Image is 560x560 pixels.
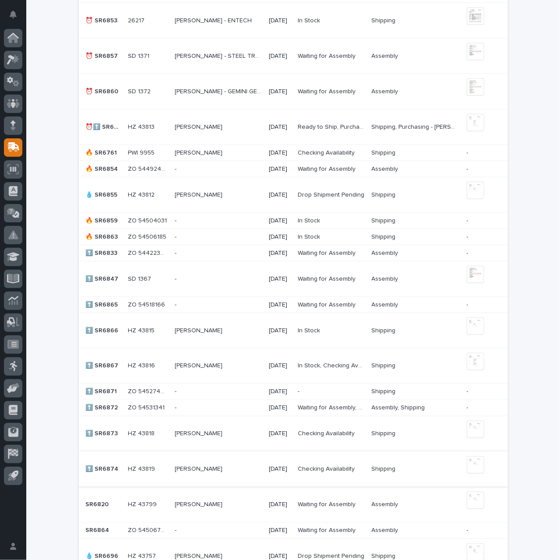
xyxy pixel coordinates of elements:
[467,217,494,225] p: -
[175,387,178,396] p: -
[298,361,366,370] p: In Stock, Checking Availability
[372,122,461,131] p: Shipping, Purchasing - Reinhart Burkholder, Arlyn Miller
[467,405,494,412] p: -
[175,15,254,25] p: [PERSON_NAME] - ENTECH
[175,361,224,370] p: [PERSON_NAME]
[86,325,120,335] p: ⬆️ SR6866
[269,466,291,473] p: [DATE]
[79,39,508,74] tr: ⏰ SR6857⏰ SR6857 SD 1371SD 1371 [PERSON_NAME] - STEEL TRAILER[PERSON_NAME] - STEEL TRAILER [DATE]...
[128,525,169,535] p: ZO 54506769
[467,527,494,535] p: -
[79,349,508,384] tr: ⬆️ SR6867⬆️ SR6867 HZ 43816HZ 43816 [PERSON_NAME][PERSON_NAME] [DATE]In Stock, Checking Availabil...
[128,51,151,60] p: SD 1371
[4,5,22,24] button: Notifications
[86,274,120,283] p: ⬆️ SR6847
[128,164,169,173] p: ZO 54492484
[298,232,322,241] p: In Stock
[269,123,291,131] p: [DATE]
[298,164,357,173] p: Waiting for Assembly
[86,215,120,225] p: 🔥 SR6859
[128,387,169,396] p: ZO 54527403
[79,400,508,416] tr: ⬆️ SR6872⬆️ SR6872 ZO 54531341ZO 54531341 -- [DATE]Waiting for Assembly, Checking AvailabilityWai...
[86,190,120,199] p: 💧 SR6855
[175,464,224,473] p: [PERSON_NAME]
[298,15,322,25] p: In Stock
[86,51,120,60] p: ⏰ SR6857
[79,3,508,39] tr: ⏰ SR6853⏰ SR6853 2621726217 [PERSON_NAME] - ENTECH[PERSON_NAME] - ENTECH [DATE]In StockIn Stock S...
[86,86,120,95] p: ⏰ SR6860
[175,403,178,412] p: -
[269,301,291,309] p: [DATE]
[467,250,494,257] p: -
[269,233,291,241] p: [DATE]
[372,500,400,509] p: Assembly
[86,248,120,257] p: ⬆️ SR6833
[269,88,291,95] p: [DATE]
[128,274,153,283] p: SD 1367
[298,51,357,60] p: Waiting for Assembly
[372,403,427,412] p: Assembly, Shipping
[298,122,366,131] p: Ready to Ship, Purchase Requested
[79,416,508,451] tr: ⬆️ SR6873⬆️ SR6873 HZ 43818HZ 43818 [PERSON_NAME][PERSON_NAME] [DATE]Checking AvailabilityCheckin...
[372,15,398,25] p: Shipping
[128,190,156,199] p: HZ 43812
[298,248,357,257] p: Waiting for Assembly
[86,500,111,509] p: SR6820
[298,274,357,283] p: Waiting for Assembly
[79,74,508,109] tr: ⏰ SR6860⏰ SR6860 SD 1372SD 1372 [PERSON_NAME] - GEMINI GENERAL CONTRACTING LLC[PERSON_NAME] - GEM...
[11,11,22,25] div: Notifications
[372,464,398,473] p: Shipping
[86,15,120,25] p: ⏰ SR6853
[298,387,301,396] p: -
[372,86,400,95] p: Assembly
[79,213,508,229] tr: 🔥 SR6859🔥 SR6859 ZO 54504031ZO 54504031 -- [DATE]In StockIn Stock ShippingShipping -
[269,17,291,25] p: [DATE]
[79,451,508,487] tr: ⬆️ SR6874⬆️ SR6874 HZ 43819HZ 43819 [PERSON_NAME][PERSON_NAME] [DATE]Checking AvailabilityCheckin...
[86,164,120,173] p: 🔥 SR6854
[298,190,366,199] p: Drop Shipment Pending
[269,327,291,335] p: [DATE]
[298,325,322,335] p: In Stock
[298,403,366,412] p: Waiting for Assembly, Checking Availability
[79,177,508,213] tr: 💧 SR6855💧 SR6855 HZ 43812HZ 43812 [PERSON_NAME][PERSON_NAME] [DATE]Drop Shipment PendingDrop Ship...
[372,387,398,396] p: Shipping
[128,325,156,335] p: HZ 43815
[175,86,264,95] p: DARREN SEXTON - GEMINI GENERAL CONTRACTING LLC
[86,232,120,241] p: 🔥 SR6863
[79,245,508,261] tr: ⬆️ SR6833⬆️ SR6833 ZO 54422395ZO 54422395 -- [DATE]Waiting for AssemblyWaiting for Assembly Assem...
[175,500,224,509] p: [PERSON_NAME]
[175,190,224,199] p: [PERSON_NAME]
[372,299,400,309] p: Assembly
[86,429,120,438] p: ⬆️ SR6873
[128,403,166,412] p: ZO 54531341
[175,232,178,241] p: -
[269,527,291,535] p: [DATE]
[86,464,120,473] p: ⬆️ SR6874
[128,429,156,438] p: HZ 43818
[269,149,291,157] p: [DATE]
[372,148,398,157] p: Shipping
[269,363,291,370] p: [DATE]
[372,325,398,335] p: Shipping
[372,274,400,283] p: Assembly
[86,299,120,309] p: ⬆️ SR6865
[79,109,508,145] tr: ⏰⬆️ SR6861⏰⬆️ SR6861 HZ 43813HZ 43813 [PERSON_NAME][PERSON_NAME] [DATE]Ready to Ship, Purchase Re...
[175,122,224,131] p: [PERSON_NAME]
[269,250,291,257] p: [DATE]
[128,464,157,473] p: HZ 43819
[79,522,508,539] tr: SR6864SR6864 ZO 54506769ZO 54506769 -- [DATE]Waiting for AssemblyWaiting for Assembly AssemblyAss...
[467,301,494,309] p: -
[467,166,494,173] p: -
[175,274,178,283] p: -
[467,388,494,396] p: -
[175,299,178,309] p: -
[175,51,264,60] p: QUENTIN BRILL - STEEL TRAILER
[128,500,158,509] p: HZ 43799
[128,86,152,95] p: SD 1372
[372,164,400,173] p: Assembly
[175,215,178,225] p: -
[128,361,157,370] p: HZ 43816
[128,215,169,225] p: ZO 54504031
[298,215,322,225] p: In Stock
[372,232,398,241] p: Shipping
